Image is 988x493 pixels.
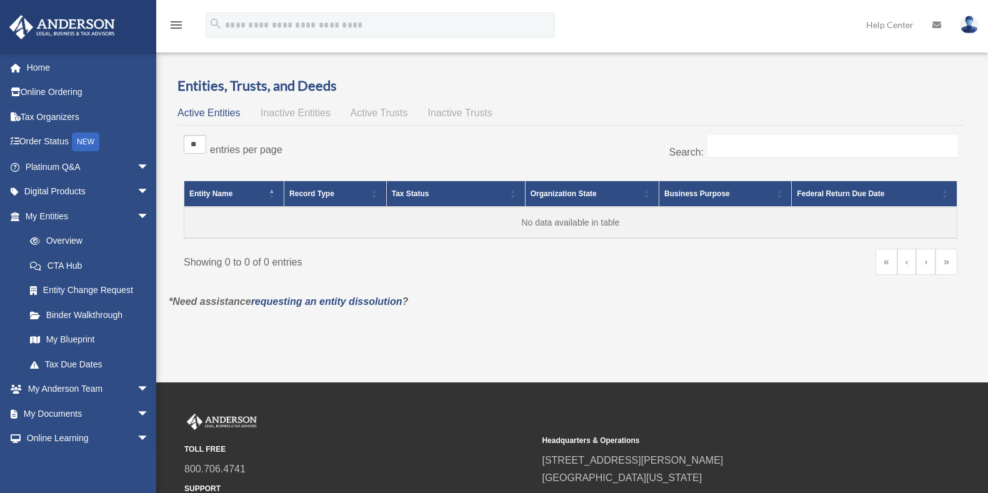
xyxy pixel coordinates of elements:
a: Binder Walkthrough [17,302,162,327]
span: Active Entities [177,107,240,118]
a: My Anderson Teamarrow_drop_down [9,377,168,402]
span: arrow_drop_down [137,179,162,205]
a: Last [936,249,957,275]
label: entries per page [210,144,282,155]
span: Federal Return Due Date [797,189,884,198]
a: Order StatusNEW [9,129,168,155]
a: Overview [17,229,156,254]
span: Active Trusts [351,107,408,118]
div: NEW [72,132,99,151]
span: Record Type [289,189,334,198]
label: Search: [669,147,704,157]
em: *Need assistance ? [169,296,408,307]
th: Record Type: Activate to sort [284,181,387,207]
i: search [209,17,222,31]
a: Next [916,249,936,275]
th: Entity Name: Activate to invert sorting [184,181,284,207]
a: requesting an entity dissolution [251,296,402,307]
a: Platinum Q&Aarrow_drop_down [9,154,168,179]
span: Business Purpose [664,189,730,198]
span: arrow_drop_down [137,377,162,402]
th: Organization State: Activate to sort [525,181,659,207]
span: Entity Name [189,189,232,198]
a: CTA Hub [17,253,162,278]
div: Showing 0 to 0 of 0 entries [184,249,561,271]
a: Online Learningarrow_drop_down [9,426,168,451]
th: Tax Status: Activate to sort [386,181,525,207]
th: Federal Return Due Date: Activate to sort [792,181,957,207]
a: menu [169,22,184,32]
a: Tax Organizers [9,104,168,129]
small: Headquarters & Operations [542,434,891,447]
img: Anderson Advisors Platinum Portal [184,414,259,430]
span: arrow_drop_down [137,451,162,476]
th: Business Purpose: Activate to sort [659,181,792,207]
a: Home [9,55,168,80]
img: Anderson Advisors Platinum Portal [6,15,119,39]
a: My Documentsarrow_drop_down [9,401,168,426]
span: arrow_drop_down [137,154,162,180]
img: User Pic [960,16,979,34]
a: [STREET_ADDRESS][PERSON_NAME] [542,455,723,466]
span: Organization State [531,189,597,198]
span: Tax Status [392,189,429,198]
a: First [876,249,897,275]
a: Tax Due Dates [17,352,162,377]
a: Billingarrow_drop_down [9,451,168,476]
td: No data available in table [184,207,957,238]
span: Inactive Entities [261,107,331,118]
a: My Entitiesarrow_drop_down [9,204,162,229]
span: arrow_drop_down [137,426,162,452]
a: 800.706.4741 [184,464,246,474]
a: Online Ordering [9,80,168,105]
span: arrow_drop_down [137,204,162,229]
a: Entity Change Request [17,278,162,303]
a: My Blueprint [17,327,162,352]
small: TOLL FREE [184,443,533,456]
a: [GEOGRAPHIC_DATA][US_STATE] [542,472,702,483]
h3: Entities, Trusts, and Deeds [177,76,964,96]
span: Inactive Trusts [428,107,492,118]
i: menu [169,17,184,32]
a: Digital Productsarrow_drop_down [9,179,168,204]
a: Previous [897,249,917,275]
span: arrow_drop_down [137,401,162,427]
